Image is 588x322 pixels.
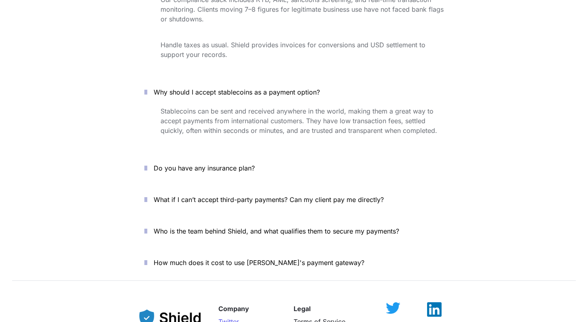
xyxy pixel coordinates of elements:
[218,305,249,313] strong: Company
[294,305,311,313] strong: Legal
[132,80,456,105] button: Why should I accept stablecoins as a payment option?
[161,107,437,135] span: Stablecoins can be sent and received anywhere in the world, making them a great way to accept pay...
[132,105,456,149] div: Why should I accept stablecoins as a payment option?
[161,41,427,59] span: Handle taxes as usual. Shield provides invoices for conversions and USD settlement to support you...
[154,227,399,235] span: Who is the team behind Shield, and what qualifies them to secure my payments?
[154,164,255,172] span: Do you have any insurance plan?
[154,88,320,96] span: Why should I accept stablecoins as a payment option?
[132,187,456,212] button: What if I can’t accept third-party payments? Can my client pay me directly?
[154,259,364,267] span: How much does it cost to use [PERSON_NAME]'s payment gateway?
[132,156,456,181] button: Do you have any insurance plan?
[132,219,456,244] button: Who is the team behind Shield, and what qualifies them to secure my payments?
[154,196,384,204] span: What if I can’t accept third-party payments? Can my client pay me directly?
[132,250,456,275] button: How much does it cost to use [PERSON_NAME]'s payment gateway?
